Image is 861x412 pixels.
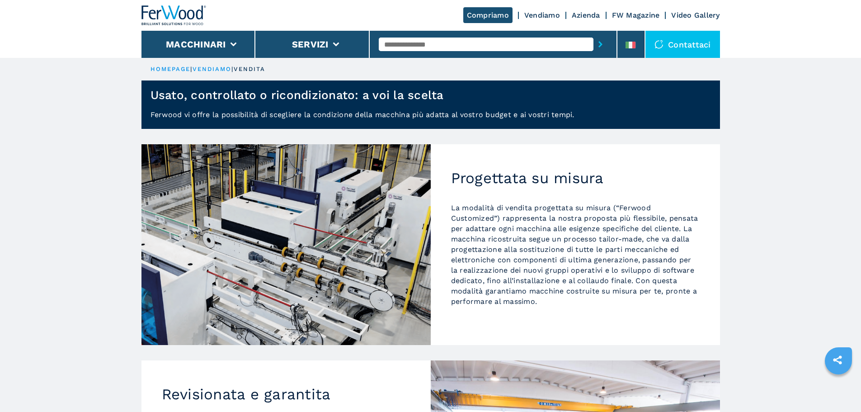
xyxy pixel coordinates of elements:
button: Macchinari [166,39,226,50]
button: submit-button [593,34,607,55]
p: La modalità di vendita progettata su misura (“Ferwood Customized”) rappresenta la nostra proposta... [451,203,700,307]
p: Ferwood vi offre la possibilità di scegliere la condizione della macchina più adatta al vostro bu... [141,109,720,129]
img: Ferwood [141,5,207,25]
h2: Progettata su misura [451,169,700,187]
h2: Revisionata e garantita [162,385,410,403]
img: Contattaci [654,40,663,49]
a: sharethis [826,349,849,371]
a: Azienda [572,11,600,19]
button: Servizi [292,39,329,50]
h1: Usato, controllato o ricondizionato: a voi la scelta [151,88,444,102]
iframe: Chat [823,371,854,405]
a: Compriamo [463,7,513,23]
span: | [231,66,233,72]
img: Progettata su misura [141,144,431,345]
a: Video Gallery [671,11,720,19]
a: FW Magazine [612,11,660,19]
p: vendita [234,65,266,73]
a: vendiamo [193,66,232,72]
div: Contattaci [645,31,720,58]
span: | [190,66,192,72]
a: HOMEPAGE [151,66,191,72]
a: Vendiamo [524,11,560,19]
